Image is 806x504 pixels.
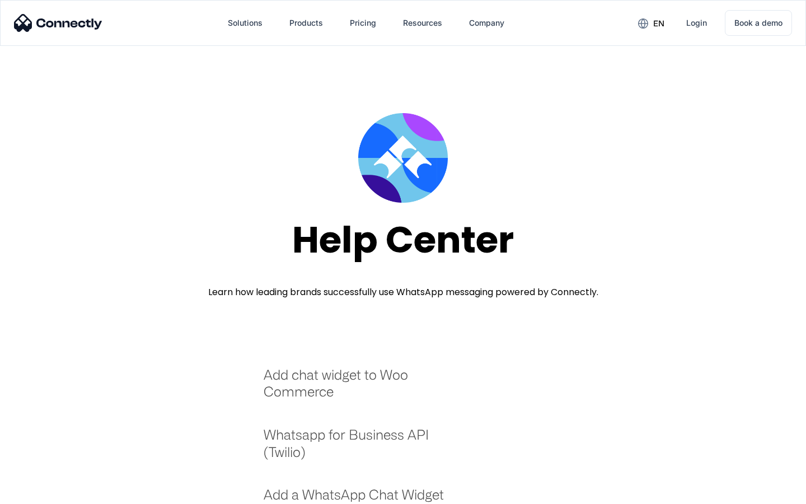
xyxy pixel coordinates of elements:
[289,15,323,31] div: Products
[11,484,67,500] aside: Language selected: English
[14,14,102,32] img: Connectly Logo
[403,15,442,31] div: Resources
[341,10,385,36] a: Pricing
[208,286,598,299] div: Learn how leading brands successfully use WhatsApp messaging powered by Connectly.
[469,15,504,31] div: Company
[725,10,792,36] a: Book a demo
[686,15,707,31] div: Login
[264,426,459,472] a: Whatsapp for Business API (Twilio)
[228,15,263,31] div: Solutions
[350,15,376,31] div: Pricing
[264,366,459,412] a: Add chat widget to Woo Commerce
[677,10,716,36] a: Login
[292,220,514,260] div: Help Center
[22,484,67,500] ul: Language list
[653,16,664,31] div: en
